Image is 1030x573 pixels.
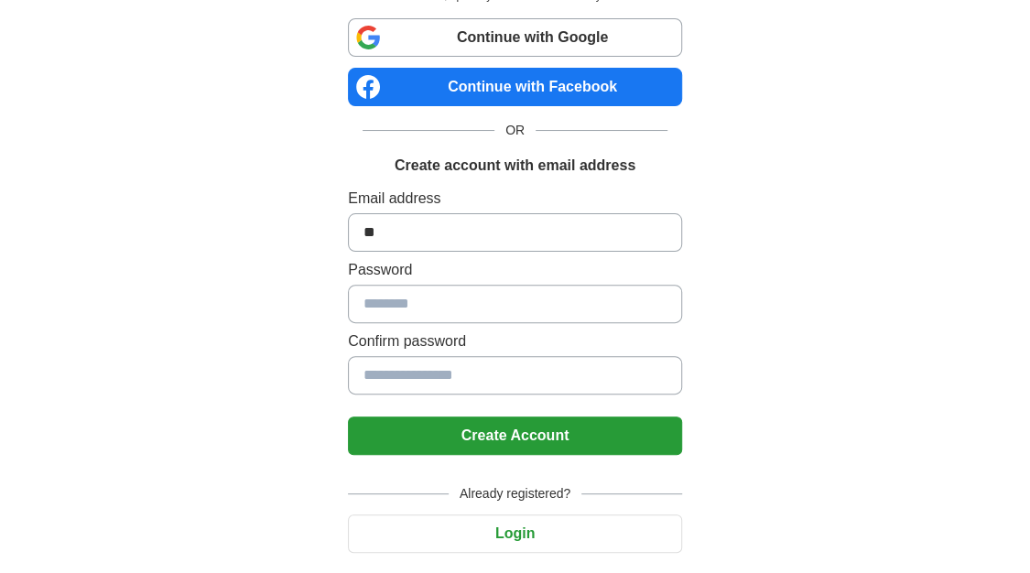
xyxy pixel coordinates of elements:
[449,484,581,503] span: Already registered?
[348,259,682,281] label: Password
[348,416,682,455] button: Create Account
[348,188,682,210] label: Email address
[348,525,682,541] a: Login
[348,514,682,553] button: Login
[348,330,682,352] label: Confirm password
[348,18,682,57] a: Continue with Google
[494,121,536,140] span: OR
[348,68,682,106] a: Continue with Facebook
[395,155,635,177] h1: Create account with email address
